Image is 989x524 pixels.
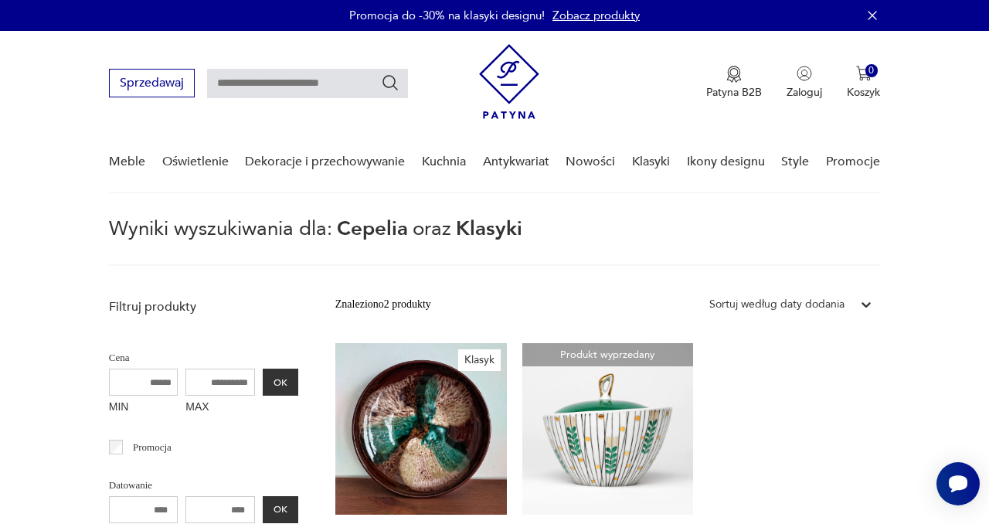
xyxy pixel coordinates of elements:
button: Sprzedawaj [109,69,195,97]
button: OK [263,369,298,396]
a: Ikona medaluPatyna B2B [706,66,762,100]
div: 0 [865,64,879,77]
h1: Cepelia [332,218,408,240]
a: Ikony designu [687,132,765,192]
button: Zaloguj [787,66,822,100]
button: OK [263,496,298,523]
a: Klasyki [632,132,670,192]
a: Oświetlenie [162,132,229,192]
label: MAX [185,396,255,420]
img: Patyna - sklep z meblami i dekoracjami vintage [479,44,539,119]
p: Promocja do -30% na klasyki designu! [349,8,545,23]
button: Patyna B2B [706,66,762,100]
span: Wyniki wyszukiwania dla: [109,218,332,240]
p: Zaloguj [787,85,822,100]
label: MIN [109,396,178,420]
span: oraz [413,218,451,240]
div: Znaleziono 2 produkty [335,296,431,313]
p: Cena [109,349,298,366]
p: Filtruj produkty [109,298,298,315]
button: 0Koszyk [847,66,880,100]
p: Koszyk [847,85,880,100]
a: Sprzedawaj [109,79,195,90]
p: Patyna B2B [706,85,762,100]
a: Meble [109,132,145,192]
div: Sortuj według daty dodania [709,296,845,313]
a: Style [781,132,809,192]
p: Datowanie [109,477,298,494]
button: Szukaj [381,73,399,92]
a: Dekoracje i przechowywanie [245,132,405,192]
p: Promocja [133,439,172,456]
a: Zobacz produkty [552,8,640,23]
a: Kuchnia [422,132,466,192]
img: Ikona medalu [726,66,742,83]
iframe: Smartsupp widget button [936,462,980,505]
img: Ikonka użytkownika [797,66,812,81]
img: Ikona koszyka [856,66,872,81]
a: Promocje [826,132,880,192]
a: Nowości [566,132,615,192]
a: Antykwariat [483,132,549,192]
h1: Klasyki [451,218,522,240]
